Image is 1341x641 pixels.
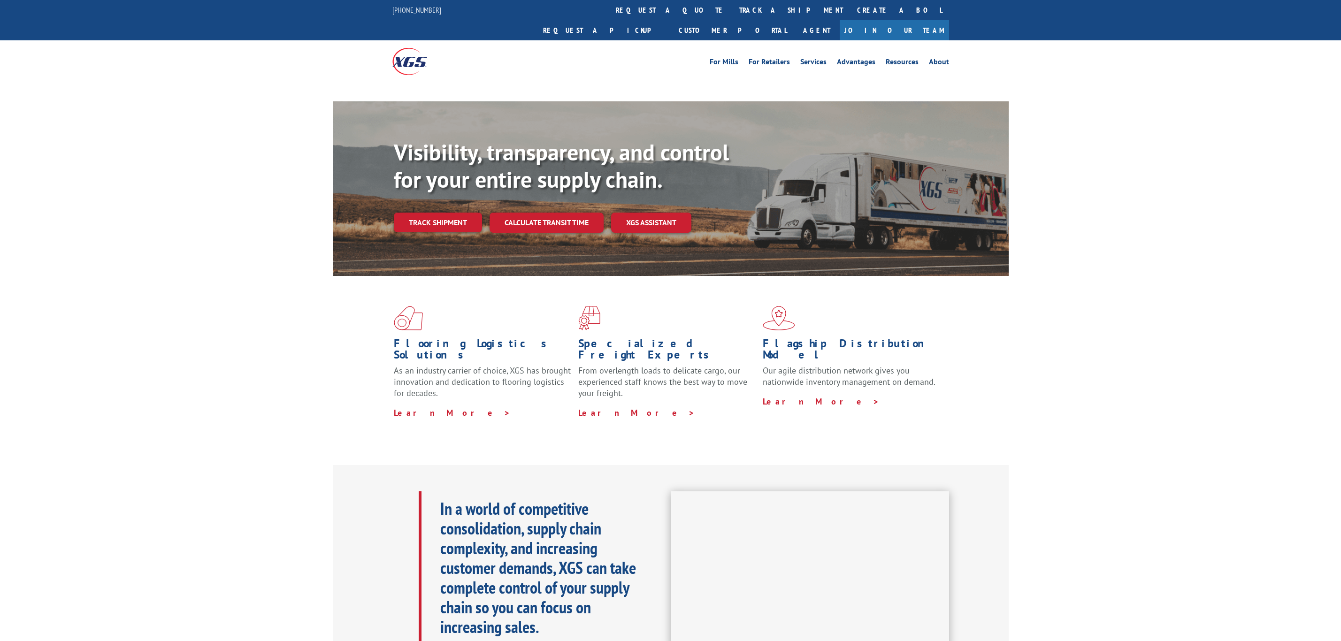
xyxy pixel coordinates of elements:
span: Our agile distribution network gives you nationwide inventory management on demand. [763,365,935,387]
a: Agent [794,20,840,40]
b: In a world of competitive consolidation, supply chain complexity, and increasing customer demands... [440,497,636,638]
a: [PHONE_NUMBER] [392,5,441,15]
a: Track shipment [394,213,482,232]
img: xgs-icon-flagship-distribution-model-red [763,306,795,330]
a: Request a pickup [536,20,672,40]
img: xgs-icon-focused-on-flooring-red [578,306,600,330]
a: For Mills [710,58,738,69]
a: Advantages [837,58,875,69]
a: XGS ASSISTANT [611,213,691,233]
img: xgs-icon-total-supply-chain-intelligence-red [394,306,423,330]
span: As an industry carrier of choice, XGS has brought innovation and dedication to flooring logistics... [394,365,571,398]
a: Join Our Team [840,20,949,40]
a: Services [800,58,827,69]
h1: Flooring Logistics Solutions [394,338,571,365]
a: Learn More > [394,407,511,418]
h1: Specialized Freight Experts [578,338,756,365]
a: Resources [886,58,919,69]
b: Visibility, transparency, and control for your entire supply chain. [394,137,729,194]
p: From overlength loads to delicate cargo, our experienced staff knows the best way to move your fr... [578,365,756,407]
a: Learn More > [763,396,880,407]
a: Customer Portal [672,20,794,40]
a: Learn More > [578,407,695,418]
a: Calculate transit time [490,213,604,233]
a: For Retailers [749,58,790,69]
h1: Flagship Distribution Model [763,338,940,365]
a: About [929,58,949,69]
